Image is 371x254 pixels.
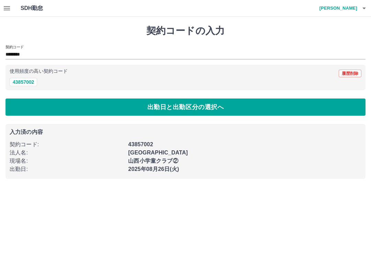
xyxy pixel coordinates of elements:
button: 出勤日と出勤区分の選択へ [5,99,366,116]
p: 現場名 : [10,157,124,165]
p: 入力済の内容 [10,129,361,135]
p: 使用頻度の高い契約コード [10,69,68,74]
h2: 契約コード [5,44,24,50]
b: [GEOGRAPHIC_DATA] [128,150,188,155]
b: 2025年08月26日(火) [128,166,179,172]
button: 43857002 [10,78,37,86]
p: 契約コード : [10,140,124,149]
button: 履歴削除 [339,70,361,77]
h1: 契約コードの入力 [5,25,366,37]
p: 法人名 : [10,149,124,157]
p: 出勤日 : [10,165,124,173]
b: 山西小学童クラブ② [128,158,178,164]
b: 43857002 [128,141,153,147]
